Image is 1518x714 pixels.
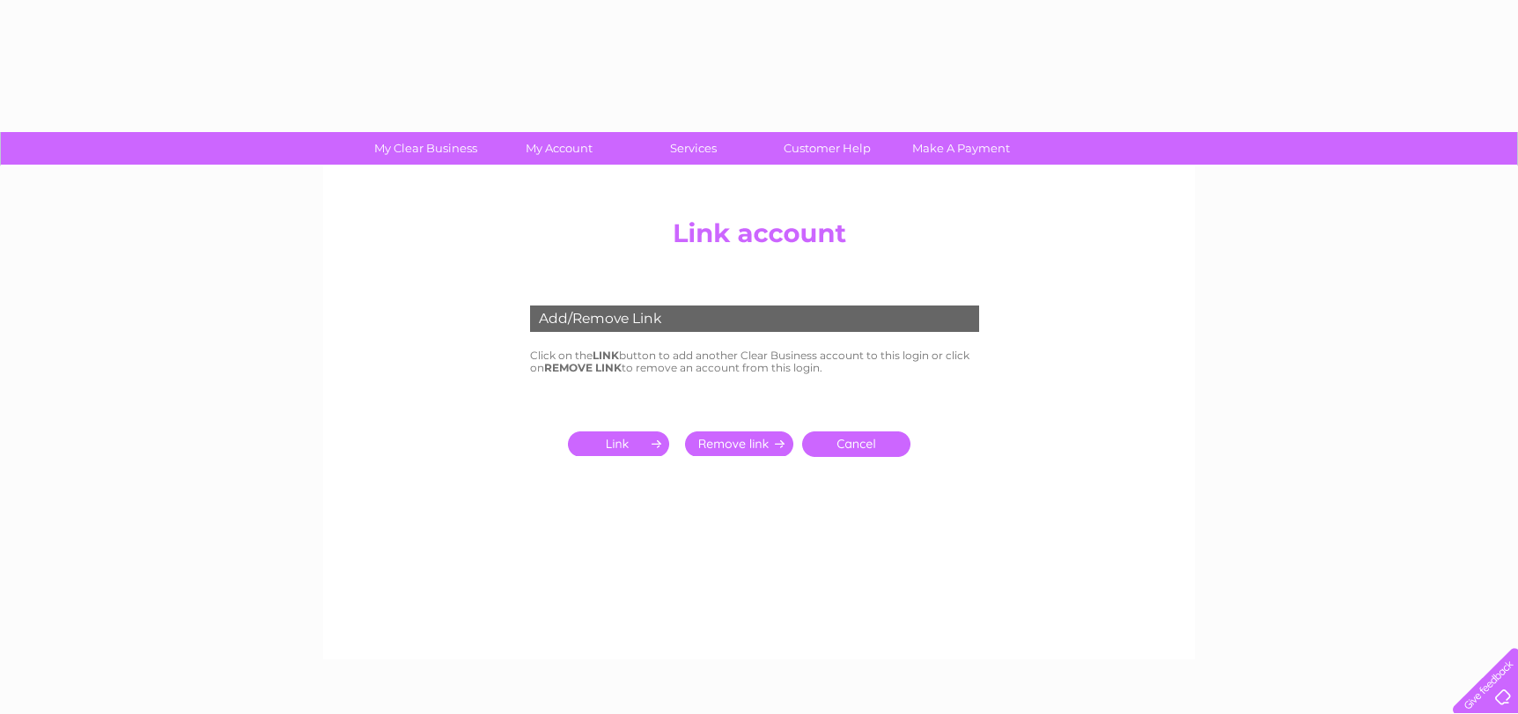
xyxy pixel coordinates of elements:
input: Submit [568,431,676,456]
a: Make A Payment [888,132,1034,165]
a: My Account [487,132,632,165]
a: Cancel [802,431,910,457]
a: Customer Help [755,132,900,165]
div: Add/Remove Link [530,305,979,332]
input: Submit [685,431,793,456]
b: REMOVE LINK [544,361,622,374]
td: Click on the button to add another Clear Business account to this login or click on to remove an ... [526,345,992,379]
a: Services [621,132,766,165]
b: LINK [593,349,619,362]
a: My Clear Business [353,132,498,165]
